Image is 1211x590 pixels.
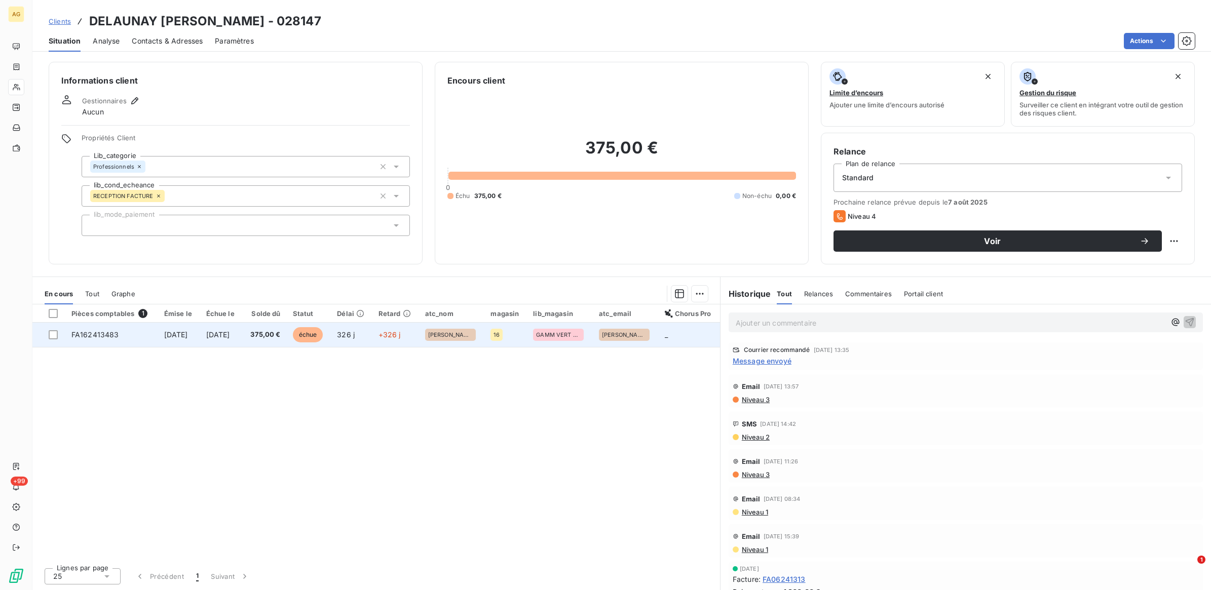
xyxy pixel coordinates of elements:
[129,566,190,587] button: Précédent
[49,16,71,26] a: Clients
[599,309,653,318] div: atc_email
[11,477,28,486] span: +99
[742,495,761,503] span: Email
[1011,62,1195,127] button: Gestion du risqueSurveiller ce client en intégrant votre outil de gestion des risques client.
[71,330,119,339] span: FA162413483
[490,309,521,318] div: magasin
[61,74,410,87] h6: Informations client
[741,470,770,479] span: Niveau 3
[777,290,792,298] span: Tout
[834,198,1182,206] span: Prochaine relance prévue depuis le
[93,193,154,199] span: RECEPTION FACTURE
[337,330,355,339] span: 326 j
[205,566,256,587] button: Suivant
[49,36,81,46] span: Situation
[742,532,761,540] span: Email
[842,173,874,183] span: Standard
[49,17,71,25] span: Clients
[1124,33,1175,49] button: Actions
[190,566,205,587] button: 1
[834,230,1162,252] button: Voir
[741,396,770,404] span: Niveau 3
[494,332,499,338] span: 16
[741,545,768,554] span: Niveau 1
[665,330,668,339] span: _
[206,309,237,318] div: Échue le
[742,382,761,390] span: Email
[111,290,135,298] span: Graphe
[145,162,154,171] input: Ajouter une valeur
[829,101,944,109] span: Ajouter une limite d’encours autorisé
[804,290,833,298] span: Relances
[248,309,280,318] div: Solde dû
[379,309,413,318] div: Retard
[71,309,152,318] div: Pièces comptables
[474,191,502,201] span: 375,00 €
[760,421,796,427] span: [DATE] 14:42
[764,458,799,464] span: [DATE] 11:26
[733,574,761,584] span: Facture :
[53,571,62,581] span: 25
[89,12,321,30] h3: DELAUNAY [PERSON_NAME] - 028147
[196,571,199,581] span: 1
[138,309,147,318] span: 1
[82,107,104,117] span: Aucun
[665,309,714,318] div: Chorus Pro
[740,566,759,572] span: [DATE]
[1177,556,1201,580] iframe: Intercom live chat
[82,134,410,148] span: Propriétés Client
[293,327,323,342] span: échue
[848,212,876,220] span: Niveau 4
[764,383,799,389] span: [DATE] 13:57
[446,183,450,191] span: 0
[425,309,479,318] div: atc_nom
[93,164,134,170] span: Professionnels
[85,290,99,298] span: Tout
[904,290,943,298] span: Portail client
[248,330,280,340] span: 375,00 €
[742,420,757,428] span: SMS
[456,191,470,201] span: Échu
[814,347,850,353] span: [DATE] 13:35
[164,309,194,318] div: Émise le
[82,97,127,105] span: Gestionnaires
[821,62,1005,127] button: Limite d’encoursAjouter une limite d’encours autorisé
[215,36,254,46] span: Paramètres
[742,457,761,465] span: Email
[733,356,791,366] span: Message envoyé
[93,36,120,46] span: Analyse
[846,237,1140,245] span: Voir
[948,198,988,206] span: 7 août 2025
[845,290,892,298] span: Commentaires
[90,221,98,230] input: Ajouter une valeur
[834,145,1182,158] h6: Relance
[742,191,772,201] span: Non-échu
[764,496,801,502] span: [DATE] 08:34
[741,508,768,516] span: Niveau 1
[1019,89,1076,97] span: Gestion du risque
[8,6,24,22] div: AG
[764,533,800,539] span: [DATE] 15:39
[206,330,230,339] span: [DATE]
[536,332,581,338] span: GAMM VERT PETITE ILE
[447,138,796,168] h2: 375,00 €
[165,191,173,201] input: Ajouter une valeur
[741,433,770,441] span: Niveau 2
[744,347,810,353] span: Courrier recommandé
[1019,101,1186,117] span: Surveiller ce client en intégrant votre outil de gestion des risques client.
[45,290,73,298] span: En cours
[293,309,325,318] div: Statut
[8,568,24,584] img: Logo LeanPay
[337,309,366,318] div: Délai
[164,330,188,339] span: [DATE]
[428,332,473,338] span: [PERSON_NAME]
[132,36,203,46] span: Contacts & Adresses
[1197,556,1205,564] span: 1
[829,89,883,97] span: Limite d’encours
[533,309,587,318] div: lib_magasin
[447,74,505,87] h6: Encours client
[602,332,647,338] span: [PERSON_NAME][EMAIL_ADDRESS][DOMAIN_NAME]
[379,330,401,339] span: +326 j
[776,191,796,201] span: 0,00 €
[763,574,806,584] span: FA06241313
